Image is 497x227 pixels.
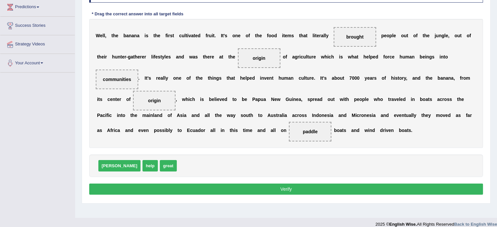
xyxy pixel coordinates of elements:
[158,33,160,38] b: e
[189,54,193,59] b: w
[205,54,207,59] b: h
[299,54,301,59] b: i
[420,54,422,59] b: b
[153,33,155,38] b: t
[104,33,105,38] b: l
[238,33,240,38] b: e
[402,75,404,81] b: r
[444,33,446,38] b: l
[195,54,198,59] b: s
[388,54,389,59] b: r
[416,33,418,38] b: f
[332,75,334,81] b: a
[401,33,404,38] b: o
[426,54,429,59] b: n
[317,33,319,38] b: e
[158,75,160,81] b: e
[366,54,369,59] b: e
[160,54,162,59] b: t
[134,33,137,38] b: n
[146,75,147,81] b: t
[89,184,483,195] button: Verify
[135,54,138,59] b: h
[430,75,433,81] b: e
[470,33,471,38] b: f
[194,33,195,38] b: t
[287,33,291,38] b: m
[209,75,212,81] b: h
[208,75,209,81] b: t
[203,54,205,59] b: t
[126,33,129,38] b: a
[399,75,402,81] b: o
[212,33,213,38] b: i
[189,75,191,81] b: f
[176,75,179,81] b: n
[121,54,122,59] b: t
[457,33,460,38] b: u
[427,33,430,38] b: e
[104,54,105,59] b: i
[164,75,166,81] b: l
[387,33,389,38] b: o
[424,33,427,38] b: h
[349,75,352,81] b: 7
[181,54,184,59] b: d
[440,75,443,81] b: a
[186,33,187,38] b: t
[155,54,158,59] b: e
[322,75,323,81] b: t
[304,75,305,81] b: l
[319,33,321,38] b: r
[339,54,340,59] b: i
[195,33,198,38] b: e
[167,33,168,38] b: i
[160,75,163,81] b: a
[100,33,103,38] b: e
[154,54,156,59] b: f
[369,54,370,59] b: l
[155,33,158,38] b: h
[158,54,160,59] b: s
[179,75,181,81] b: e
[274,33,277,38] b: d
[278,75,281,81] b: h
[448,33,449,38] b: ,
[418,75,421,81] b: d
[392,33,393,38] b: l
[191,33,194,38] b: a
[248,33,250,38] b: f
[393,33,396,38] b: e
[313,54,316,59] b: e
[389,54,392,59] b: c
[207,33,209,38] b: r
[170,33,173,38] b: s
[306,54,307,59] b: l
[323,75,324,81] b: '
[443,54,445,59] b: t
[103,33,104,38] b: l
[282,33,283,38] b: i
[255,33,257,38] b: t
[309,54,312,59] b: u
[348,54,352,59] b: w
[324,54,327,59] b: h
[363,54,366,59] b: h
[247,75,250,81] b: p
[173,75,176,81] b: o
[124,54,126,59] b: r
[272,75,273,81] b: t
[454,222,497,227] a: Back to English Wise
[228,75,231,81] b: h
[225,33,227,38] b: s
[0,35,75,52] a: Strategy Videos
[142,54,144,59] b: e
[269,33,272,38] b: o
[438,75,440,81] b: b
[394,75,395,81] b: i
[301,54,303,59] b: c
[389,33,392,38] b: p
[252,75,255,81] b: d
[144,75,146,81] b: I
